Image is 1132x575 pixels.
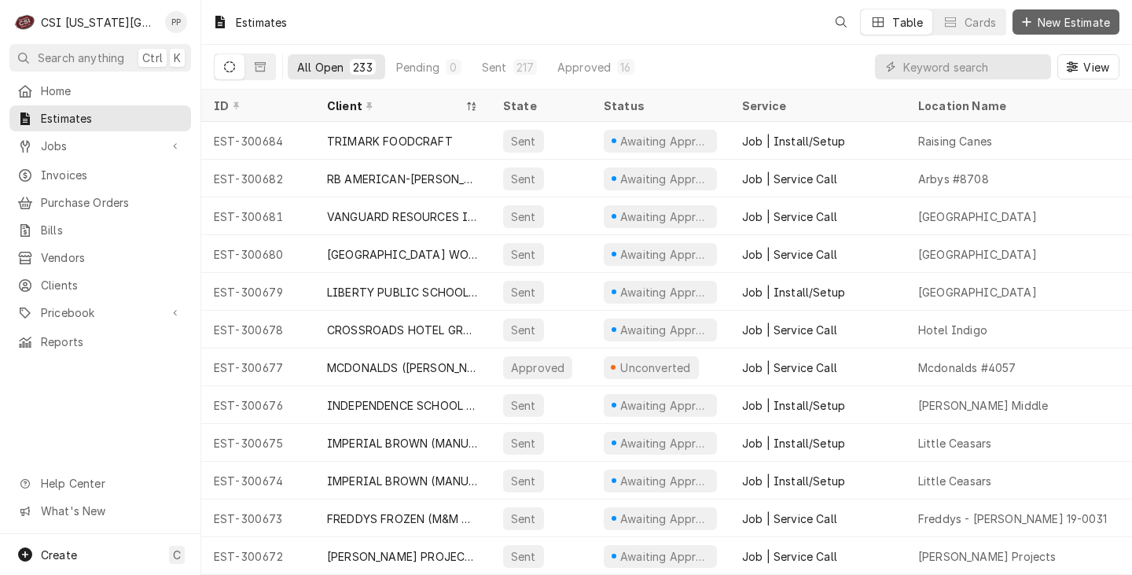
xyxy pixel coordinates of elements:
div: Mcdonalds #4057 [918,359,1016,376]
div: IMPERIAL BROWN (MANUFACTURING) [327,473,478,489]
div: Sent [482,59,507,76]
div: Sent [509,548,538,565]
a: Go to Pricebook [9,300,191,326]
div: Status [604,98,714,114]
a: Home [9,78,191,104]
button: Open search [829,9,854,35]
input: Keyword search [903,54,1043,79]
div: EST-300672 [201,537,314,575]
div: Awaiting Approval [619,435,711,452]
a: Go to Jobs [9,133,191,159]
div: Sent [509,246,538,263]
a: Estimates [9,105,191,131]
div: EST-300677 [201,348,314,386]
div: Sent [509,284,538,300]
div: [GEOGRAPHIC_DATA] [918,284,1037,300]
a: Bills [9,217,191,243]
div: Job | Service Call [742,510,837,527]
span: Vendors [41,249,183,266]
div: [GEOGRAPHIC_DATA] [918,246,1037,263]
span: What's New [41,503,182,519]
div: Job | Service Call [742,208,837,225]
div: CSI [US_STATE][GEOGRAPHIC_DATA] [41,14,156,31]
div: Awaiting Approval [619,246,711,263]
div: Cards [965,14,996,31]
a: Invoices [9,162,191,188]
div: Unconverted [619,359,693,376]
div: Hotel Indigo [918,322,987,338]
div: Location Name [918,98,1116,114]
a: Go to Help Center [9,470,191,496]
span: C [173,547,181,563]
span: Jobs [41,138,160,154]
span: Ctrl [142,50,163,66]
div: EST-300674 [201,462,314,499]
div: Awaiting Approval [619,284,711,300]
div: State [503,98,579,114]
div: Sent [509,322,538,338]
div: IMPERIAL BROWN (MANUFACTURING) [327,435,478,452]
div: Job | Install/Setup [742,435,845,452]
div: Job | Install/Setup [742,133,845,149]
div: Client [327,98,462,114]
div: Sent [509,473,538,489]
div: 217 [516,59,534,76]
div: Awaiting Approval [619,397,711,414]
span: New Estimate [1035,14,1113,31]
a: Go to What's New [9,498,191,524]
div: Freddys - [PERSON_NAME] 19-0031 [918,510,1107,527]
span: Create [41,548,77,562]
div: Awaiting Approval [619,322,711,338]
div: MCDONALDS ([PERSON_NAME] & ASSOCIATES INC) [327,359,478,376]
span: Estimates [41,110,183,127]
div: Job | Service Call [742,246,837,263]
span: Bills [41,222,183,238]
div: Table [892,14,923,31]
div: Sent [509,435,538,452]
div: Job | Install/Setup [742,397,845,414]
div: [PERSON_NAME] Middle [918,397,1048,414]
a: Reports [9,329,191,355]
div: EST-300679 [201,273,314,311]
div: EST-300675 [201,424,314,462]
span: Reports [41,334,183,350]
div: Sent [509,397,538,414]
span: Pricebook [41,304,160,321]
span: Clients [41,277,183,293]
div: Approved [509,359,566,376]
div: Awaiting Approval [619,548,711,565]
div: Job | Service Call [742,171,837,187]
div: Raising Canes [918,133,992,149]
span: Help Center [41,475,182,492]
span: Home [41,83,183,99]
a: Purchase Orders [9,190,191,216]
div: INDEPENDENCE SCHOOL DIST/NUTRITION [327,397,478,414]
div: Job | Install/Setup [742,284,845,300]
button: Search anythingCtrlK [9,44,191,72]
div: Sent [509,510,538,527]
div: Service [742,98,890,114]
div: ID [214,98,299,114]
div: CSI Kansas City's Avatar [14,11,36,33]
div: 16 [620,59,630,76]
div: Awaiting Approval [619,133,711,149]
div: 0 [449,59,458,76]
div: [PERSON_NAME] PROJECTS [327,548,478,565]
div: Job | Service Call [742,322,837,338]
div: Job | Service Call [742,359,837,376]
div: Arbys #8708 [918,171,989,187]
div: Little Ceasars [918,435,991,452]
div: Sent [509,133,538,149]
button: New Estimate [1013,9,1119,35]
div: Philip Potter's Avatar [165,11,187,33]
div: Pending [396,59,439,76]
div: Sent [509,171,538,187]
button: View [1057,54,1119,79]
div: TRIMARK FOODCRAFT [327,133,453,149]
div: VANGUARD RESOURCES INC [327,208,478,225]
div: All Open [297,59,344,76]
div: [PERSON_NAME] Projects [918,548,1057,565]
div: Sent [509,208,538,225]
div: Awaiting Approval [619,171,711,187]
div: LIBERTY PUBLIC SCHOOLS DIST 53 [327,284,478,300]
